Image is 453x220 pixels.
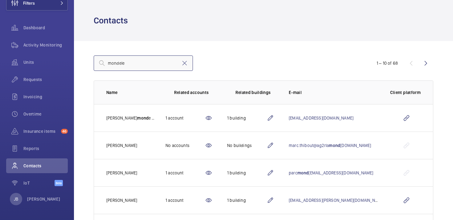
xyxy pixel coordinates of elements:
a: [EMAIL_ADDRESS][DOMAIN_NAME] [289,116,353,120]
span: Contacts [23,163,68,169]
span: Units [23,59,68,65]
span: mond [137,116,149,120]
span: Activity Monitoring [23,42,68,48]
p: [PERSON_NAME] [106,197,137,203]
div: No accounts [165,142,205,149]
p: E-mail [289,89,380,96]
div: 1 account [165,170,205,176]
a: marc.thibout@ag2rlamond[DOMAIN_NAME] [289,143,371,148]
p: Name [106,89,156,96]
span: 46 [61,129,68,134]
div: 1 – 10 of 68 [377,60,398,66]
span: IoT [23,180,55,186]
p: [PERSON_NAME] [27,196,60,202]
span: Reports [23,145,68,152]
span: Insurance items [23,128,59,134]
p: Related accounts [174,89,209,96]
a: parcmond[EMAIL_ADDRESS][DOMAIN_NAME] [289,170,373,175]
div: 1 building [227,197,267,203]
div: 1 account [165,197,205,203]
p: [PERSON_NAME] e BRILLANT [106,115,156,121]
span: Dashboard [23,25,68,31]
div: 1 account [165,115,205,121]
p: Client platform [390,89,421,96]
span: Beta [55,180,63,186]
p: [PERSON_NAME] [106,142,137,149]
p: [PERSON_NAME] [106,170,137,176]
a: [EMAIL_ADDRESS][PERSON_NAME][DOMAIN_NAME] [289,198,384,203]
div: No buildings [227,142,267,149]
h1: Contacts [94,15,132,26]
input: Search by lastname, firstname, mail or client [94,55,193,71]
div: 1 building [227,115,267,121]
span: Requests [23,76,68,83]
div: 1 building [227,170,267,176]
span: mond [329,143,340,148]
span: Overtime [23,111,68,117]
span: mond [297,170,309,175]
p: JB [14,196,18,202]
p: Related buildings [235,89,271,96]
span: Invoicing [23,94,68,100]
